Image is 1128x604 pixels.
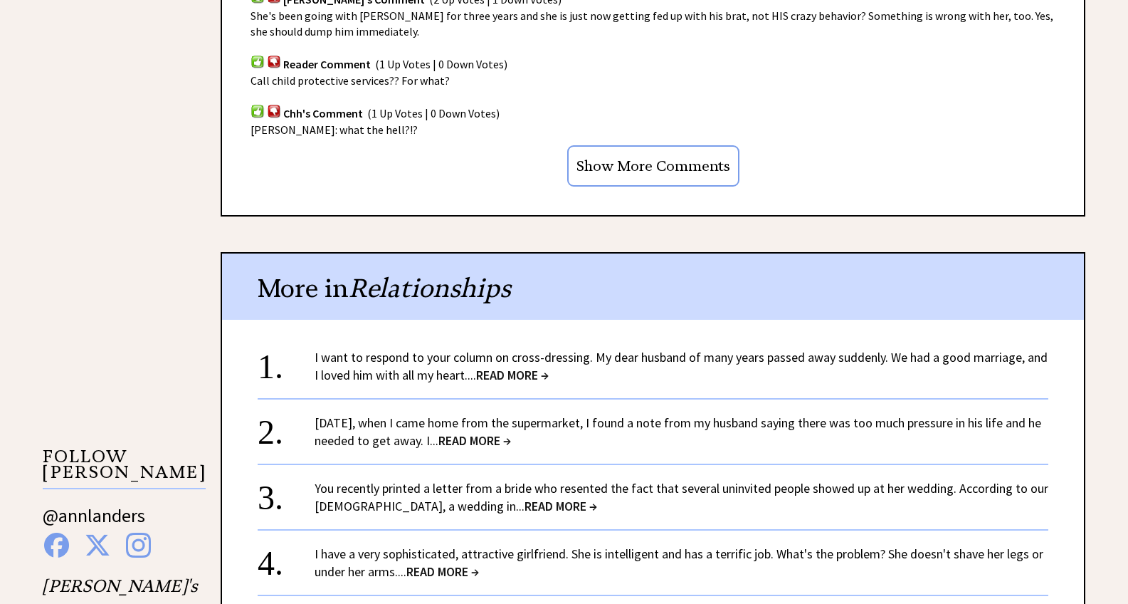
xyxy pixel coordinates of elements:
[251,9,1053,38] span: She's been going with [PERSON_NAME] for three years and she is just now getting fed up with his b...
[251,55,265,68] img: votup.png
[367,107,500,121] span: (1 Up Votes | 0 Down Votes)
[44,533,69,558] img: facebook%20blue.png
[315,415,1041,449] a: [DATE], when I came home from the supermarket, I found a note from my husband saying there was to...
[283,57,371,71] span: Reader Comment
[315,480,1048,514] a: You recently printed a letter from a bride who resented the fact that several uninvited people sh...
[43,504,145,541] a: @annlanders
[267,104,281,118] img: votdown.png
[258,348,315,375] div: 1.
[375,57,507,71] span: (1 Up Votes | 0 Down Votes)
[283,107,363,121] span: Chh's Comment
[315,349,1048,383] a: I want to respond to your column on cross-dressing. My dear husband of many years passed away sud...
[476,367,549,383] span: READ MORE →
[43,449,206,489] p: FOLLOW [PERSON_NAME]
[251,73,450,88] span: Call child protective services?? For what?
[349,272,511,304] span: Relationships
[406,563,479,580] span: READ MORE →
[267,55,281,68] img: votdown.png
[85,533,110,558] img: x%20blue.png
[258,414,315,440] div: 2.
[258,545,315,571] div: 4.
[251,104,265,118] img: votup.png
[525,498,597,514] span: READ MORE →
[258,479,315,506] div: 3.
[567,145,739,187] input: Show More Comments
[126,533,151,558] img: instagram%20blue.png
[438,432,511,449] span: READ MORE →
[315,546,1043,580] a: I have a very sophisticated, attractive girlfriend. She is intelligent and has a terrific job. Wh...
[222,254,1084,320] div: More in
[251,123,418,137] span: [PERSON_NAME]: what the hell?!?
